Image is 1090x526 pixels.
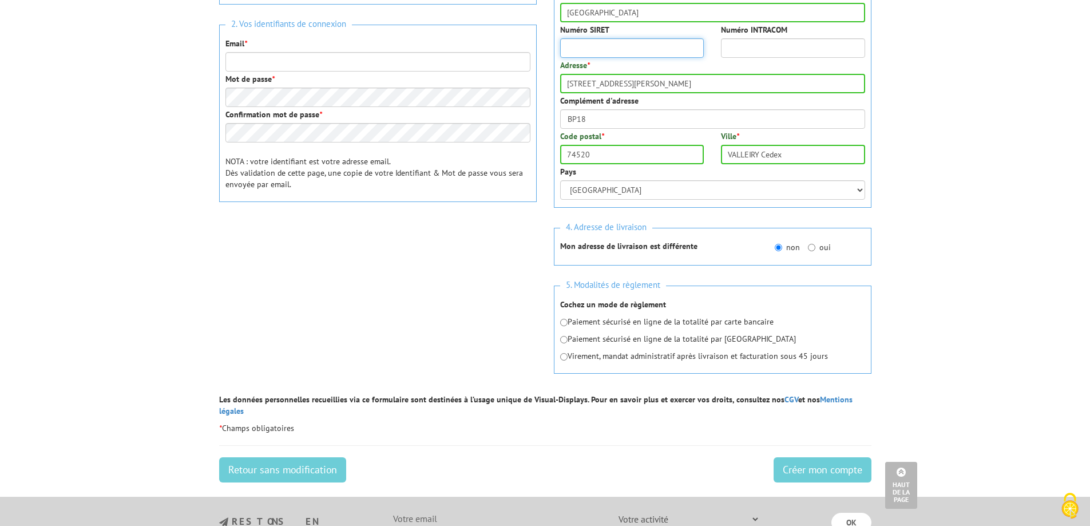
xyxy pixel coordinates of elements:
[808,244,815,251] input: oui
[560,24,609,35] label: Numéro SIRET
[560,95,639,106] label: Complément d'adresse
[225,156,530,190] p: NOTA : votre identifiant est votre adresse email. Dès validation de cette page, une copie de votr...
[1056,492,1084,520] img: Cookies (fenêtre modale)
[775,244,782,251] input: non
[219,394,853,416] strong: Les données personnelles recueillies via ce formulaire sont destinées à l’usage unique de Visual-...
[560,220,652,235] span: 4. Adresse de livraison
[225,38,247,49] label: Email
[560,60,590,71] label: Adresse
[560,241,697,251] strong: Mon adresse de livraison est différente
[721,24,787,35] label: Numéro INTRACOM
[560,350,865,362] p: Virement, mandat administratif après livraison et facturation sous 45 jours
[219,422,871,434] p: Champs obligatoires
[219,457,346,483] a: Retour sans modification
[225,17,352,32] span: 2. Vos identifiants de connexion
[219,394,853,416] a: Mentions légales
[808,242,831,253] label: oui
[560,333,865,345] p: Paiement sécurisé en ligne de la totalité par [GEOGRAPHIC_DATA]
[1050,487,1090,526] button: Cookies (fenêtre modale)
[774,457,871,483] input: Créer mon compte
[560,278,666,293] span: 5. Modalités de règlement
[225,73,275,85] label: Mot de passe
[225,109,322,120] label: Confirmation mot de passe
[775,242,800,253] label: non
[560,130,604,142] label: Code postal
[560,316,865,327] p: Paiement sécurisé en ligne de la totalité par carte bancaire
[560,166,576,177] label: Pays
[219,222,393,267] iframe: reCAPTCHA
[721,130,739,142] label: Ville
[784,394,798,405] a: CGV
[560,299,666,310] strong: Cochez un mode de règlement
[885,462,917,509] a: Haut de la page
